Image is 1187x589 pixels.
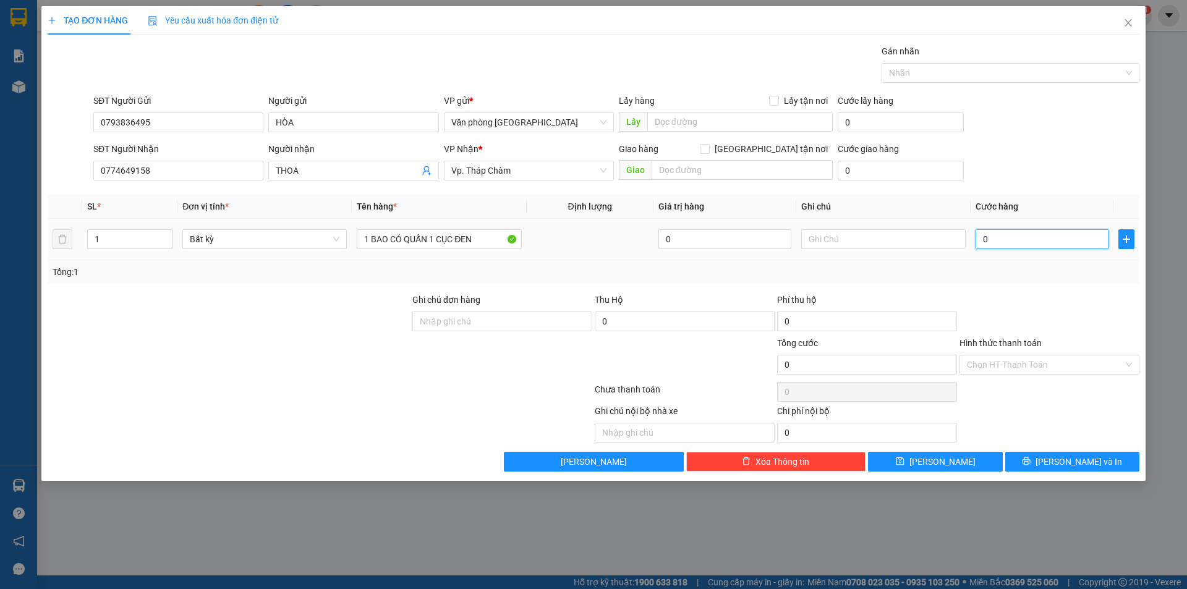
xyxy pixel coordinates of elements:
[422,166,432,176] span: user-add
[48,15,128,25] span: TẠO ĐƠN HÀNG
[593,383,776,404] div: Chưa thanh toán
[1123,18,1133,28] span: close
[1005,452,1139,472] button: printer[PERSON_NAME] và In
[595,295,623,305] span: Thu Hộ
[909,455,976,468] span: [PERSON_NAME]
[190,230,339,248] span: Bất kỳ
[53,229,72,249] button: delete
[357,229,521,249] input: VD: Bàn, Ghế
[658,201,704,211] span: Giá trị hàng
[658,229,791,249] input: 0
[451,161,606,180] span: Vp. Tháp Chàm
[444,94,614,108] div: VP gửi
[93,94,263,108] div: SĐT Người Gửi
[182,201,229,211] span: Đơn vị tính
[148,15,278,25] span: Yêu cầu xuất hóa đơn điện tử
[777,404,957,423] div: Chi phí nội bộ
[93,142,263,156] div: SĐT Người Nhận
[686,452,866,472] button: deleteXóa Thông tin
[742,457,751,467] span: delete
[777,293,957,311] div: Phí thu hộ
[619,160,652,180] span: Giao
[568,201,612,211] span: Định lượng
[777,338,818,348] span: Tổng cước
[451,113,606,132] span: Văn phòng Tân Phú
[1119,234,1134,244] span: plus
[1111,6,1146,41] button: Close
[976,201,1018,211] span: Cước hàng
[53,265,458,279] div: Tổng: 1
[357,201,397,211] span: Tên hàng
[87,201,97,211] span: SL
[268,142,438,156] div: Người nhận
[504,452,684,472] button: [PERSON_NAME]
[561,455,627,468] span: [PERSON_NAME]
[148,16,158,26] img: icon
[1036,455,1122,468] span: [PERSON_NAME] và In
[779,94,833,108] span: Lấy tận nơi
[595,404,775,423] div: Ghi chú nội bộ nhà xe
[619,112,647,132] span: Lấy
[868,452,1002,472] button: save[PERSON_NAME]
[796,195,971,219] th: Ghi chú
[838,161,964,180] input: Cước giao hàng
[755,455,809,468] span: Xóa Thông tin
[412,311,592,331] input: Ghi chú đơn hàng
[896,457,904,467] span: save
[619,144,658,154] span: Giao hàng
[444,144,479,154] span: VP Nhận
[1022,457,1031,467] span: printer
[838,96,893,106] label: Cước lấy hàng
[652,160,833,180] input: Dọc đường
[412,295,480,305] label: Ghi chú đơn hàng
[619,96,655,106] span: Lấy hàng
[1118,229,1134,249] button: plus
[801,229,966,249] input: Ghi Chú
[838,144,899,154] label: Cước giao hàng
[48,16,56,25] span: plus
[268,94,438,108] div: Người gửi
[959,338,1042,348] label: Hình thức thanh toán
[710,142,833,156] span: [GEOGRAPHIC_DATA] tận nơi
[882,46,919,56] label: Gán nhãn
[838,112,964,132] input: Cước lấy hàng
[595,423,775,443] input: Nhập ghi chú
[647,112,833,132] input: Dọc đường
